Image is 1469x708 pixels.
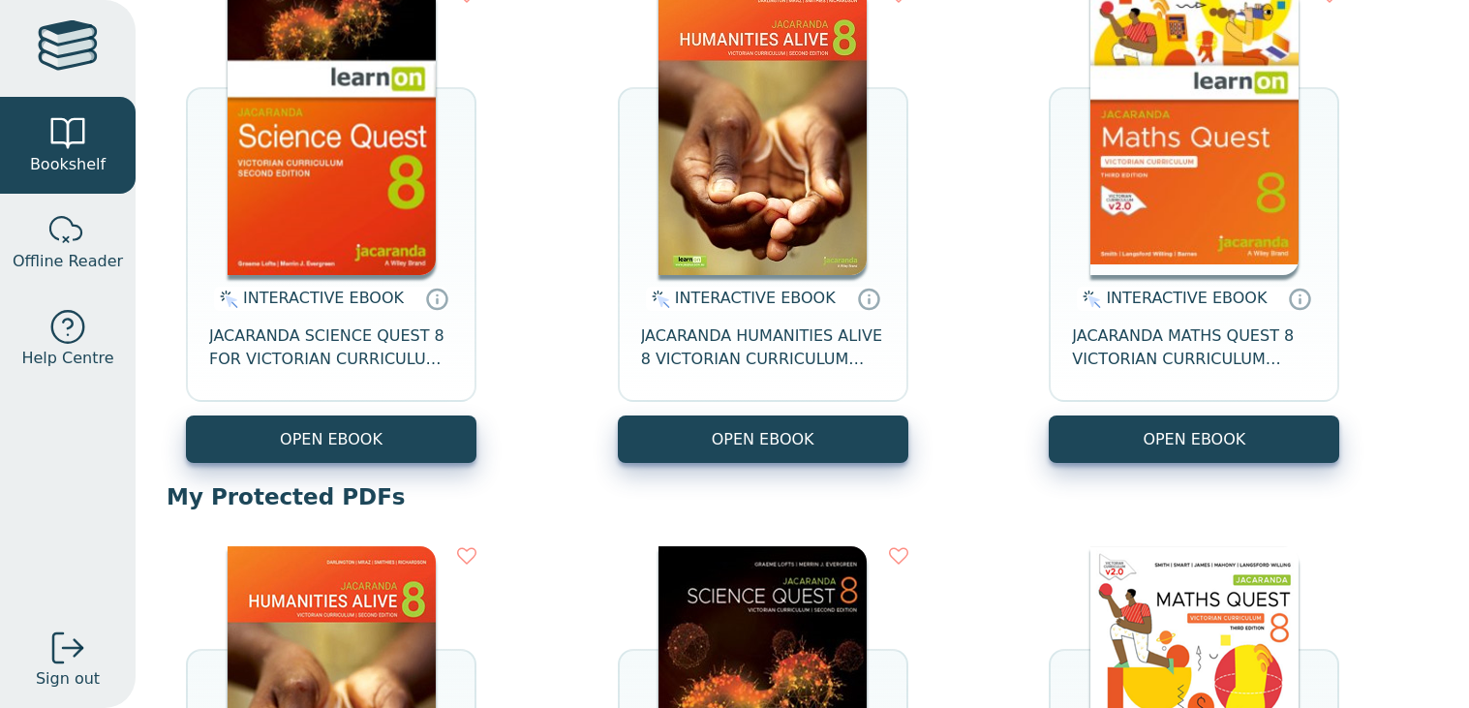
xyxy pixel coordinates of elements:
[857,287,880,310] a: Interactive eBooks are accessed online via the publisher’s portal. They contain interactive resou...
[209,324,453,371] span: JACARANDA SCIENCE QUEST 8 FOR VICTORIAN CURRICULUM LEARNON 2E EBOOK
[618,416,908,463] button: OPEN EBOOK
[1077,288,1101,311] img: interactive.svg
[1106,289,1267,307] span: INTERACTIVE EBOOK
[30,153,106,176] span: Bookshelf
[214,288,238,311] img: interactive.svg
[675,289,836,307] span: INTERACTIVE EBOOK
[646,288,670,311] img: interactive.svg
[1072,324,1316,371] span: JACARANDA MATHS QUEST 8 VICTORIAN CURRICULUM LEARNON EBOOK 3E
[167,482,1438,511] p: My Protected PDFs
[21,347,113,370] span: Help Centre
[1049,416,1339,463] button: OPEN EBOOK
[186,416,476,463] button: OPEN EBOOK
[425,287,448,310] a: Interactive eBooks are accessed online via the publisher’s portal. They contain interactive resou...
[1288,287,1311,310] a: Interactive eBooks are accessed online via the publisher’s portal. They contain interactive resou...
[36,667,100,691] span: Sign out
[641,324,885,371] span: JACARANDA HUMANITIES ALIVE 8 VICTORIAN CURRICULUM LEARNON EBOOK 2E
[13,250,123,273] span: Offline Reader
[243,289,404,307] span: INTERACTIVE EBOOK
